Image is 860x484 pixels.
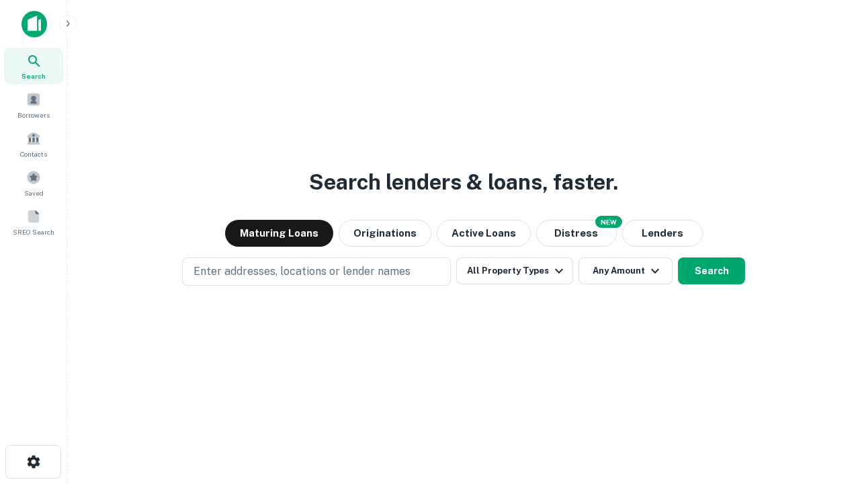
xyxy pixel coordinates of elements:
[339,220,431,247] button: Originations
[24,188,44,198] span: Saved
[4,165,63,201] a: Saved
[21,11,47,38] img: capitalize-icon.png
[4,87,63,123] a: Borrowers
[182,257,451,286] button: Enter addresses, locations or lender names
[21,71,46,81] span: Search
[622,220,703,247] button: Lenders
[578,257,673,284] button: Any Amount
[437,220,531,247] button: Active Loans
[536,220,617,247] button: Search distressed loans with lien and other non-mortgage details.
[17,110,50,120] span: Borrowers
[456,257,573,284] button: All Property Types
[4,126,63,162] a: Contacts
[793,376,860,441] iframe: Chat Widget
[678,257,745,284] button: Search
[309,166,618,198] h3: Search lenders & loans, faster.
[13,227,54,237] span: SREO Search
[4,48,63,84] a: Search
[4,204,63,240] a: SREO Search
[595,216,622,228] div: NEW
[20,149,47,159] span: Contacts
[225,220,333,247] button: Maturing Loans
[193,264,411,280] p: Enter addresses, locations or lender names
